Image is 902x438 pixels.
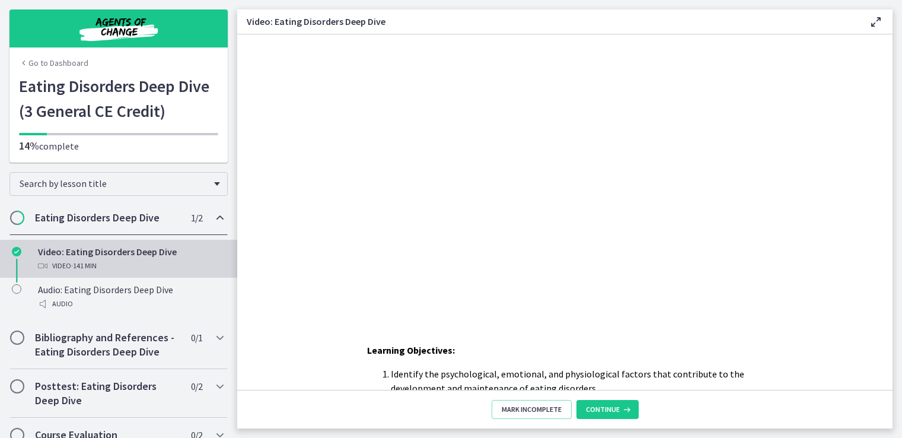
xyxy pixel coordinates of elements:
h1: Eating Disorders Deep Dive (3 General CE Credit) [19,74,218,123]
span: Continue [586,405,620,414]
span: Learning Objectives: [367,344,455,356]
a: Go to Dashboard [19,57,88,69]
span: 0 / 2 [191,379,202,393]
i: Completed [12,247,21,256]
img: Agents of Change Social Work Test Prep [47,14,190,43]
div: Video [38,259,223,273]
button: Mark Incomplete [492,400,572,419]
div: Search by lesson title [9,172,228,196]
h2: Posttest: Eating Disorders Deep Dive [35,379,180,408]
div: Audio [38,297,223,311]
span: Search by lesson title [20,177,208,189]
iframe: Video Lesson [237,34,893,316]
span: 0 / 1 [191,331,202,345]
h2: Eating Disorders Deep Dive [35,211,180,225]
div: Video: Eating Disorders Deep Dive [38,245,223,273]
span: 1 / 2 [191,211,202,225]
h2: Bibliography and References - Eating Disorders Deep Dive [35,331,180,359]
div: Audio: Eating Disorders Deep Dive [38,283,223,311]
h3: Video: Eating Disorders Deep Dive [247,14,850,28]
li: Identify the psychological, emotional, and physiological factors that contribute to the developme... [391,367,763,395]
button: Continue [576,400,639,419]
span: · 141 min [71,259,97,273]
span: Mark Incomplete [502,405,562,414]
span: 14% [19,139,39,153]
p: complete [19,139,218,153]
